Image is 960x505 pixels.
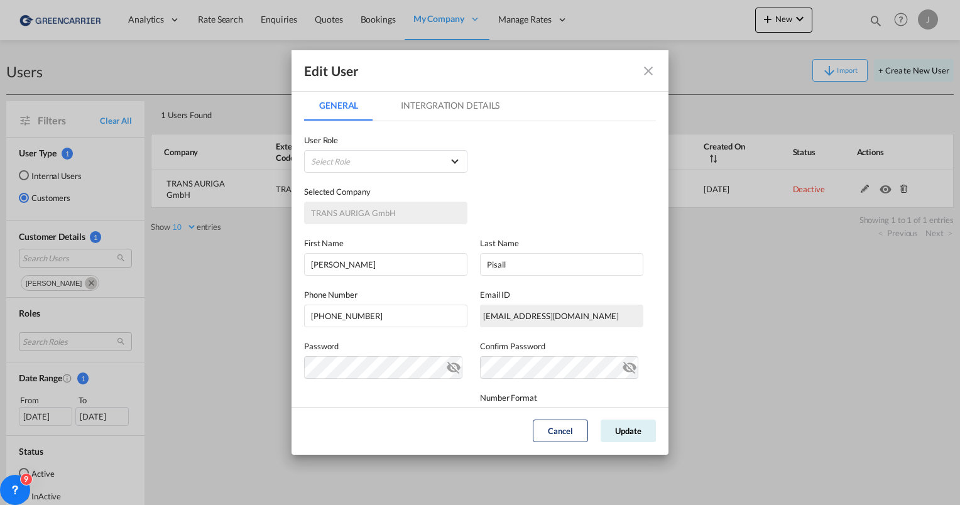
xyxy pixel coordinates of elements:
[304,237,467,249] label: First Name
[304,340,467,352] label: Password
[480,391,643,404] label: Number Format
[622,357,637,372] md-icon: icon-eye-off
[304,185,467,198] label: Selected Company
[636,58,661,84] button: icon-close fg-AAA8AD
[304,305,467,327] input: +4971125283500
[480,404,643,416] span: Select your number display format
[446,357,461,372] md-icon: icon-eye-off
[304,63,359,79] div: Edit User
[304,134,467,146] label: User Role
[386,90,515,121] md-tab-item: Intergration Details
[641,63,656,79] md-icon: icon-close fg-AAA8AD
[292,50,668,454] md-dialog: GeneralIntergration Details ...
[304,90,373,121] md-tab-item: General
[304,90,527,121] md-pagination-wrapper: Use the left and right arrow keys to navigate between tabs
[480,237,643,249] label: Last Name
[480,253,643,276] input: Last name
[480,340,643,352] label: Confirm Password
[601,420,656,442] button: Update
[304,202,467,224] input: Selected Company
[480,305,643,327] div: air-ocean@transauriga.com
[533,420,588,442] button: Cancel
[304,150,467,173] md-select: {{(ctrl.parent.createData.viewShipper && !ctrl.parent.createData.user_data.role_id) ? 'N/A' : 'Se...
[480,288,643,301] label: Email ID
[304,288,467,301] label: Phone Number
[304,253,467,276] input: First name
